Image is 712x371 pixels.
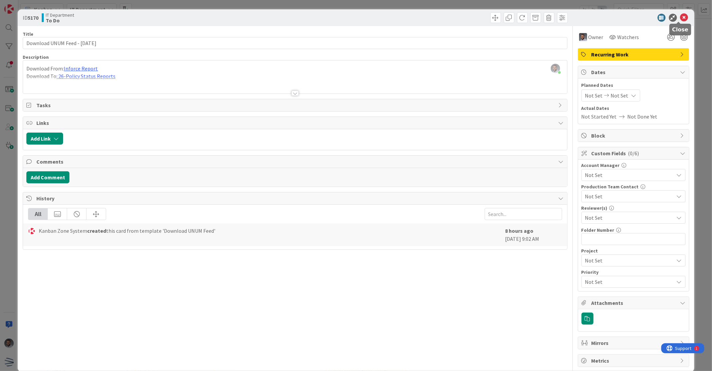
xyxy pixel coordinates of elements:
[581,248,686,253] div: Project
[581,206,686,210] div: Reviewer(s)
[585,91,603,100] span: Not Set
[585,192,671,201] span: Not Set
[26,65,563,72] p: Download From:
[23,31,33,37] label: Title
[581,270,686,274] div: Priority
[581,163,686,168] div: Account Manager
[505,227,562,243] div: [DATE] 9:02 AM
[26,72,563,80] p: Download To
[39,227,215,235] span: Kanban Zone System this card from template 'Download UNUM Feed'
[585,171,674,179] span: Not Set
[628,150,639,157] span: ( 0/6 )
[505,227,534,234] b: 8 hours ago
[581,113,617,121] span: Not Started Yet
[591,149,677,157] span: Custom Fields
[581,227,615,233] label: Folder Number
[585,277,671,287] span: Not Set
[591,132,677,140] span: Block
[581,82,686,89] span: Planned Dates
[23,37,567,49] input: type card name here...
[36,101,555,109] span: Tasks
[36,119,555,127] span: Links
[26,133,63,145] button: Add Link
[46,18,74,23] b: To Do
[591,50,677,58] span: Recurring Work
[591,357,677,365] span: Metrics
[64,65,98,72] a: Inforce Report
[611,91,629,100] span: Not Set
[36,194,555,202] span: History
[35,3,36,8] div: 1
[588,33,604,41] span: Owner
[551,64,560,73] img: djeBQYN5TwDXpyYgE8PwxaHb1prKLcgM.jpg
[581,184,686,189] div: Production Team Contact
[579,33,587,41] img: FS
[585,256,671,265] span: Not Set
[28,208,48,220] div: All
[628,113,658,121] span: Not Done Yet
[581,105,686,112] span: Actual Dates
[28,227,35,235] img: KS
[585,214,674,222] span: Not Set
[591,299,677,307] span: Attachments
[618,33,639,41] span: Watchers
[56,73,115,79] a: : 26-Policy Status Reports
[23,14,38,22] span: ID
[591,68,677,76] span: Dates
[591,339,677,347] span: Mirrors
[87,227,106,234] b: created
[672,26,689,33] h5: Close
[23,54,49,60] span: Description
[14,1,30,9] span: Support
[26,171,69,183] button: Add Comment
[485,208,562,220] input: Search...
[28,14,38,21] b: 5170
[36,158,555,166] span: Comments
[46,12,74,18] span: IT Department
